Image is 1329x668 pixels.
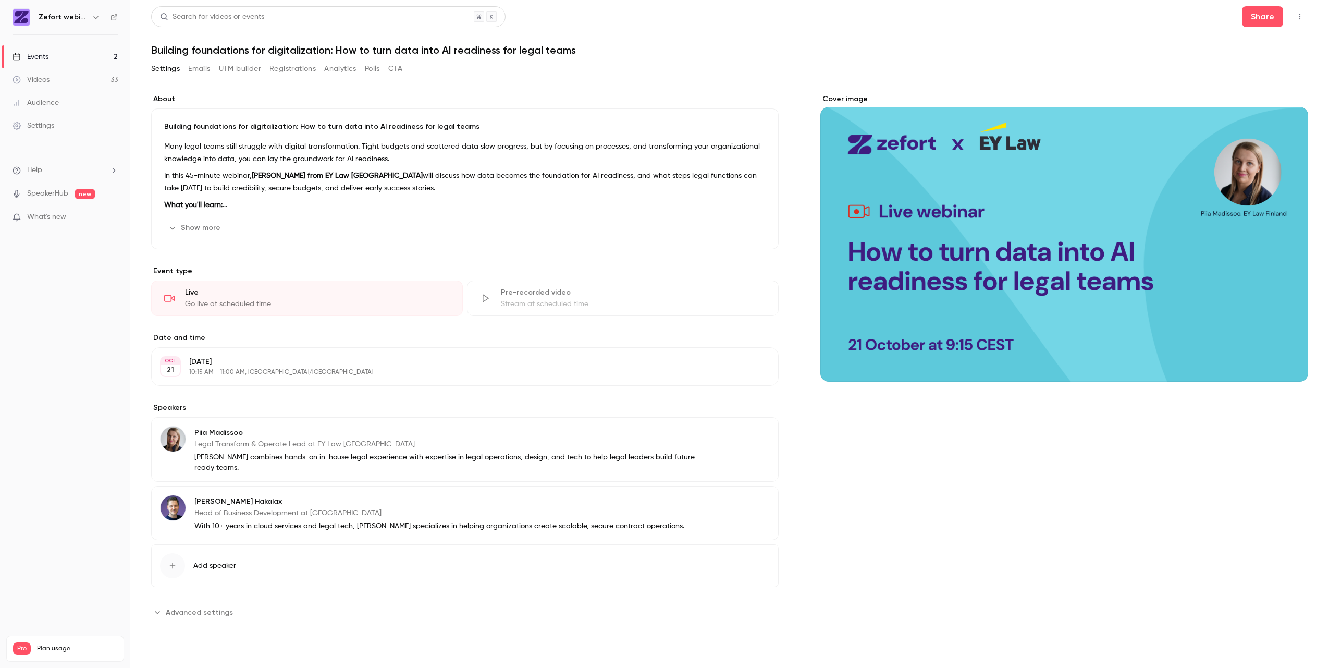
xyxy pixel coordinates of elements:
[105,213,118,222] iframe: Noticeable Trigger
[269,60,316,77] button: Registrations
[13,642,31,655] span: Pro
[167,365,174,375] p: 21
[151,60,180,77] button: Settings
[194,452,711,473] p: [PERSON_NAME] combines hands-on in-house legal experience with expertise in legal operations, des...
[820,94,1308,104] label: Cover image
[13,9,30,26] img: Zefort webinars
[13,75,50,85] div: Videos
[151,544,779,587] button: Add speaker
[219,60,261,77] button: UTM builder
[75,189,95,199] span: new
[351,172,423,179] strong: [GEOGRAPHIC_DATA]
[151,266,779,276] p: Event type
[467,281,779,316] div: Pre-recorded videoStream at scheduled time
[13,120,54,131] div: Settings
[189,368,723,376] p: 10:15 AM - 11:00 AM, [GEOGRAPHIC_DATA]/[GEOGRAPHIC_DATA]
[501,287,766,298] div: Pre-recorded video
[37,645,117,653] span: Plan usage
[185,299,450,309] div: Go live at scheduled time
[161,357,180,365] div: OCT
[188,60,210,77] button: Emails
[252,172,333,179] strong: [PERSON_NAME] from EY
[164,169,766,195] p: In this 45-minute webinar, will discuss how data becomes the foundation for AI readiness, and wha...
[161,427,186,452] img: Piia Madissoo
[27,188,68,199] a: SpeakerHub
[194,439,711,450] p: Legal Transform & Operate Lead at EY Law [GEOGRAPHIC_DATA]
[194,496,684,507] p: [PERSON_NAME] Hakalax
[335,172,349,179] strong: Law
[39,12,88,22] h6: Zefort webinars
[151,403,779,413] label: Speakers
[164,220,227,236] button: Show more
[161,495,186,520] img: Niklas Hakalax
[151,281,463,316] div: LiveGo live at scheduled time
[27,212,66,223] span: What's new
[151,486,779,540] div: Niklas Hakalax[PERSON_NAME] HakalaxHead of Business Development at [GEOGRAPHIC_DATA]With 10+ year...
[151,604,779,621] section: Advanced settings
[151,417,779,482] div: Piia MadissooPiia MadissooLegal Transform & Operate Lead at EY Law [GEOGRAPHIC_DATA][PERSON_NAME]...
[151,333,779,343] label: Date and time
[151,604,239,621] button: Advanced settings
[164,140,766,165] p: Many legal teams still struggle with digital transformation. Tight budgets and scattered data slo...
[194,508,684,518] p: Head of Business Development at [GEOGRAPHIC_DATA]
[388,60,402,77] button: CTA
[27,165,42,176] span: Help
[13,165,118,176] li: help-dropdown-opener
[160,11,264,22] div: Search for videos or events
[1242,6,1283,27] button: Share
[194,521,684,531] p: With 10+ years in cloud services and legal tech, [PERSON_NAME] specializes in helping organizatio...
[185,287,450,298] div: Live
[166,607,233,618] span: Advanced settings
[164,122,766,132] p: Building foundations for digitalization: How to turn data into AI readiness for legal teams
[13,98,59,108] div: Audience
[501,299,766,309] div: Stream at scheduled time
[189,357,723,367] p: [DATE]
[151,44,1308,56] h1: Building foundations for digitalization: How to turn data into AI readiness for legal teams
[13,52,48,62] div: Events
[194,428,711,438] p: Piia Madissoo
[820,94,1308,382] section: Cover image
[193,561,236,571] span: Add speaker
[164,201,227,209] strong: What you'll learn:
[365,60,380,77] button: Polls
[151,94,779,104] label: About
[324,60,356,77] button: Analytics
